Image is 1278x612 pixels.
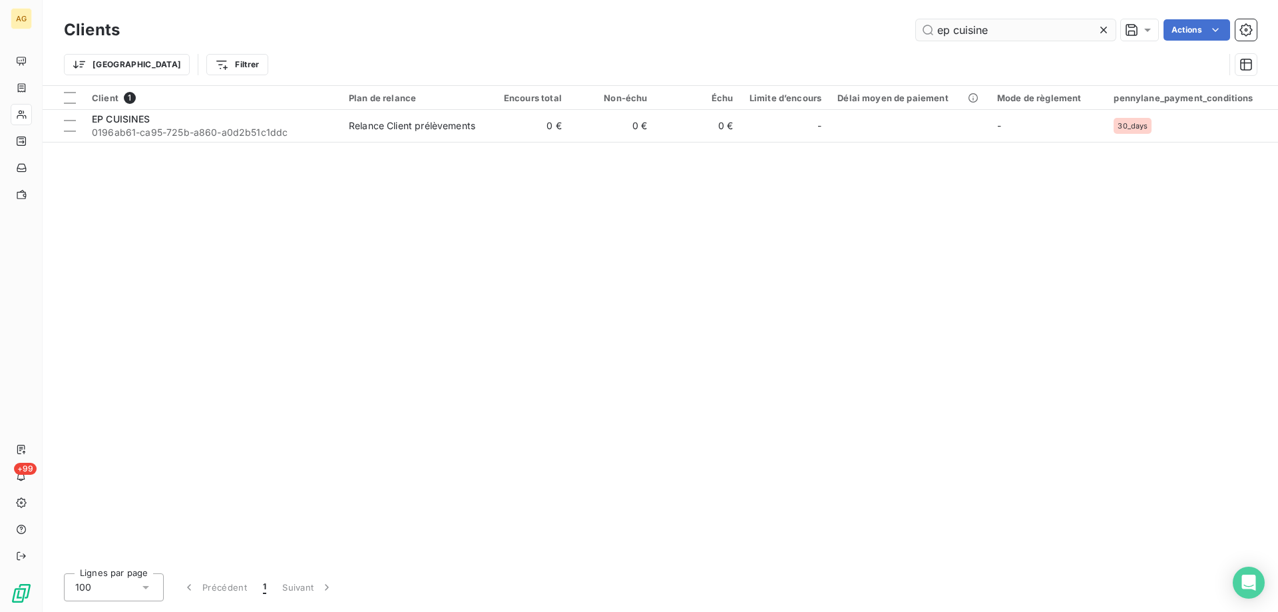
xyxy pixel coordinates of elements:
span: EP CUISINES [92,113,150,125]
img: Logo LeanPay [11,583,32,604]
span: 0196ab61-ca95-725b-a860-a0d2b51c1ddc [92,126,333,139]
div: Relance Client prélèvements [349,119,475,133]
button: Filtrer [206,54,268,75]
div: Open Intercom Messenger [1233,567,1265,599]
span: 1 [263,581,266,594]
td: 0 € [655,110,741,142]
div: AG [11,8,32,29]
button: Actions [1164,19,1230,41]
td: 0 € [484,110,570,142]
div: Limite d’encours [749,93,821,103]
div: pennylane_payment_conditions [1114,93,1270,103]
div: Mode de règlement [997,93,1098,103]
h3: Clients [64,18,120,42]
button: [GEOGRAPHIC_DATA] [64,54,190,75]
span: - [997,120,1001,131]
span: +99 [14,463,37,475]
div: Plan de relance [349,93,476,103]
div: Échu [663,93,733,103]
span: 1 [124,92,136,104]
td: 0 € [570,110,656,142]
button: Suivant [274,573,341,601]
span: 100 [75,581,91,594]
input: Rechercher [916,19,1116,41]
span: 30_days [1118,122,1148,130]
button: Précédent [174,573,255,601]
div: Non-échu [578,93,648,103]
span: Client [92,93,118,103]
button: 1 [255,573,274,601]
div: Délai moyen de paiement [837,93,981,103]
span: - [817,119,821,133]
div: Encours total [492,93,562,103]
